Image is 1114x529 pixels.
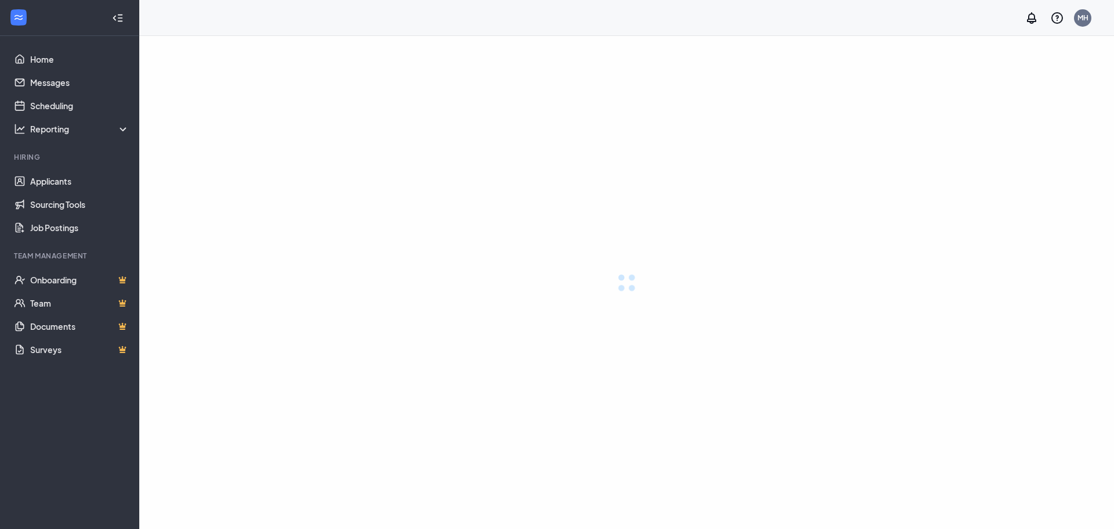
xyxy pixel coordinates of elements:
[14,152,127,162] div: Hiring
[30,123,130,135] div: Reporting
[30,71,129,94] a: Messages
[112,12,124,24] svg: Collapse
[30,268,129,292] a: OnboardingCrown
[1025,11,1039,25] svg: Notifications
[1077,13,1088,23] div: MH
[30,315,129,338] a: DocumentsCrown
[30,193,129,216] a: Sourcing Tools
[30,170,129,193] a: Applicants
[30,48,129,71] a: Home
[13,12,24,23] svg: WorkstreamLogo
[30,216,129,239] a: Job Postings
[1050,11,1064,25] svg: QuestionInfo
[30,94,129,117] a: Scheduling
[14,251,127,261] div: Team Management
[30,292,129,315] a: TeamCrown
[14,123,26,135] svg: Analysis
[30,338,129,361] a: SurveysCrown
